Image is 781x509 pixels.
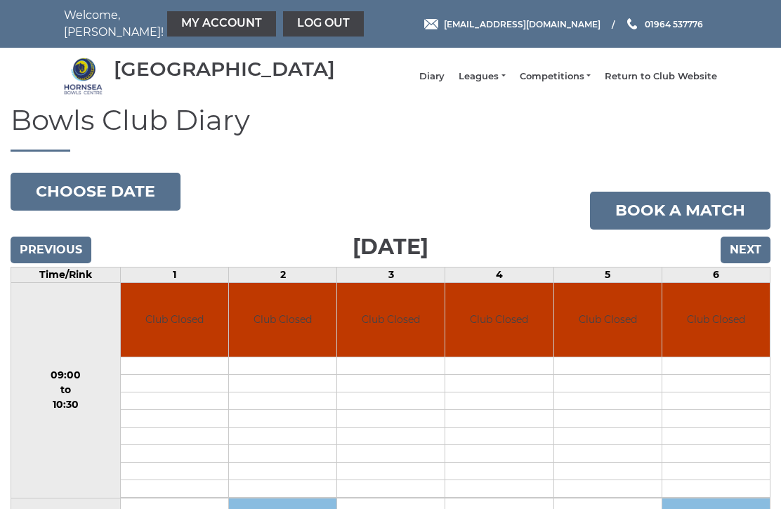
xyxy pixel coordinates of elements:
input: Next [721,237,770,263]
td: Club Closed [229,283,336,357]
a: Book a match [590,192,770,230]
td: Time/Rink [11,267,121,283]
a: Leagues [459,70,505,83]
a: Competitions [520,70,591,83]
td: 4 [445,267,553,283]
span: 01964 537776 [645,18,703,29]
img: Email [424,19,438,29]
td: 5 [553,267,662,283]
td: Club Closed [554,283,662,357]
h1: Bowls Club Diary [11,105,770,152]
td: 1 [120,267,228,283]
td: 2 [228,267,336,283]
td: 6 [662,267,770,283]
button: Choose date [11,173,181,211]
td: 3 [337,267,445,283]
div: [GEOGRAPHIC_DATA] [114,58,335,80]
a: My Account [167,11,276,37]
img: Hornsea Bowls Centre [64,57,103,95]
a: Return to Club Website [605,70,717,83]
img: Phone us [627,18,637,29]
a: Email [EMAIL_ADDRESS][DOMAIN_NAME] [424,18,600,31]
nav: Welcome, [PERSON_NAME]! [64,7,324,41]
input: Previous [11,237,91,263]
td: Club Closed [445,283,553,357]
td: 09:00 to 10:30 [11,283,121,498]
a: Phone us 01964 537776 [625,18,703,31]
span: [EMAIL_ADDRESS][DOMAIN_NAME] [444,18,600,29]
td: Club Closed [662,283,770,357]
td: Club Closed [121,283,228,357]
a: Diary [419,70,445,83]
a: Log out [283,11,364,37]
td: Club Closed [337,283,445,357]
